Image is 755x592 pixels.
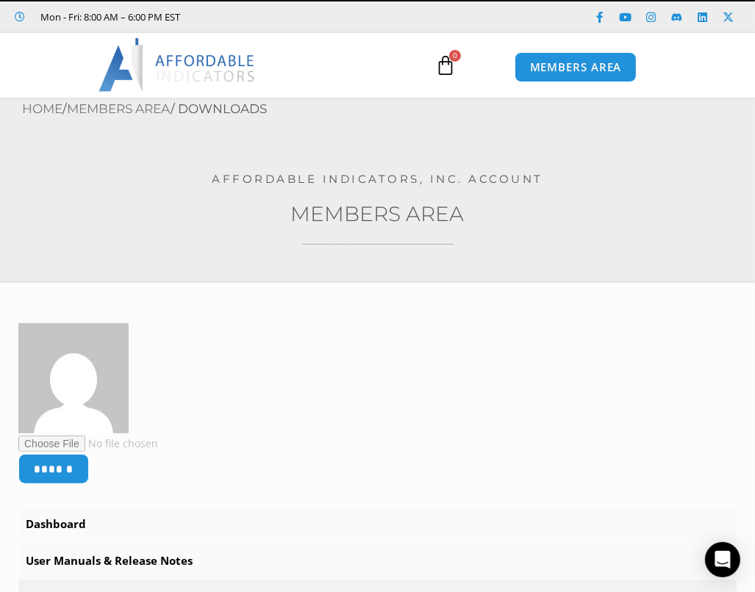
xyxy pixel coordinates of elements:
a: Affordable Indicators, Inc. Account [212,172,543,186]
span: 0 [449,50,461,62]
div: Open Intercom Messenger [705,542,740,577]
nav: Breadcrumb [22,98,755,121]
iframe: Customer reviews powered by Trustpilot [188,10,409,24]
a: Dashboard [18,507,737,542]
span: MEMBERS AREA [530,62,622,73]
a: MEMBERS AREA [515,52,637,82]
a: Members Area [291,201,465,226]
a: 0 [413,44,478,87]
img: 7b2ea670282b67ea8de05c7705b9ddf63b0b20db1c44339c12ca0ec26b277df4 [18,323,129,433]
img: LogoAI | Affordable Indicators – NinjaTrader [99,38,257,91]
a: Home [22,101,62,116]
a: Members Area [67,101,171,116]
span: Mon - Fri: 8:00 AM – 6:00 PM EST [37,8,181,26]
a: User Manuals & Release Notes [18,544,737,579]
